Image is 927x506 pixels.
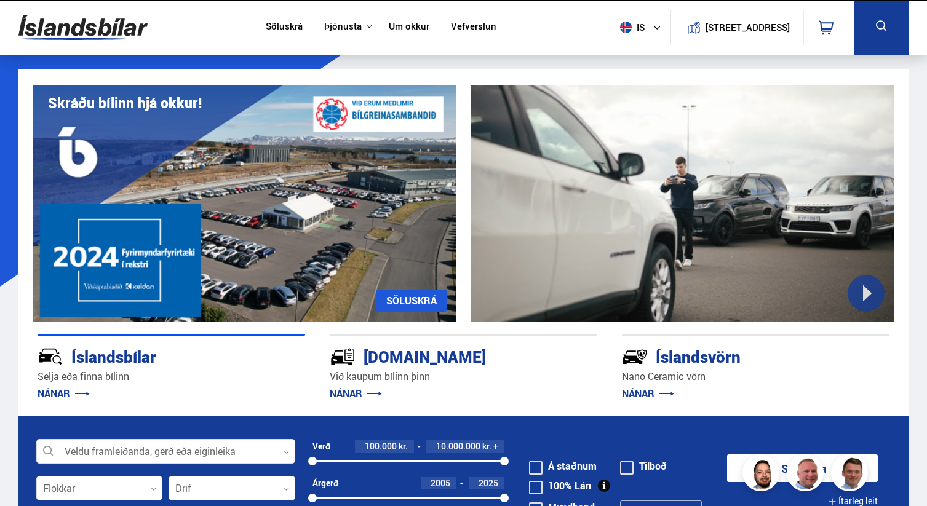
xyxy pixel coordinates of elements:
span: kr. [399,441,408,451]
button: is [615,9,670,45]
a: Vefverslun [451,21,496,34]
div: Íslandsbílar [38,345,261,366]
p: Við kaupum bílinn þinn [330,370,597,384]
a: SÖLUSKRÁ [376,290,447,312]
img: -Svtn6bYgwAsiwNX.svg [622,344,648,370]
p: Nano Ceramic vörn [622,370,889,384]
div: Íslandsvörn [622,345,846,366]
button: Sýna bíla [727,454,878,482]
div: [DOMAIN_NAME] [330,345,554,366]
a: Um okkur [389,21,429,34]
span: 10.000.000 [436,440,480,452]
img: FbJEzSuNWCJXmdc-.webp [833,456,870,493]
h1: Skráðu bílinn hjá okkur! [48,95,202,111]
a: NÁNAR [622,387,674,400]
img: eKx6w-_Home_640_.png [33,85,456,322]
a: NÁNAR [330,387,382,400]
img: JRvxyua_JYH6wB4c.svg [38,344,63,370]
label: Tilboð [620,461,667,471]
img: siFngHWaQ9KaOqBr.png [789,456,826,493]
img: tr5P-W3DuiFaO7aO.svg [330,344,356,370]
span: kr. [482,441,491,451]
p: Selja eða finna bílinn [38,370,305,384]
span: 2025 [479,477,498,489]
span: is [615,22,646,33]
button: Þjónusta [324,21,362,33]
a: Söluskrá [266,21,303,34]
a: NÁNAR [38,387,90,400]
label: Á staðnum [529,461,597,471]
button: [STREET_ADDRESS] [710,22,786,33]
img: nhp88E3Fdnt1Opn2.png [744,456,781,493]
span: 100.000 [365,440,397,452]
label: 100% Lán [529,481,591,491]
div: Árgerð [312,478,338,488]
span: + [493,441,498,451]
a: [STREET_ADDRESS] [677,10,797,45]
span: 2005 [431,477,450,489]
img: svg+xml;base64,PHN2ZyB4bWxucz0iaHR0cDovL3d3dy53My5vcmcvMjAwMC9zdmciIHdpZHRoPSI1MTIiIGhlaWdodD0iNT... [620,22,632,33]
img: G0Ugv5HjCgRt.svg [18,7,148,47]
div: Verð [312,441,330,451]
